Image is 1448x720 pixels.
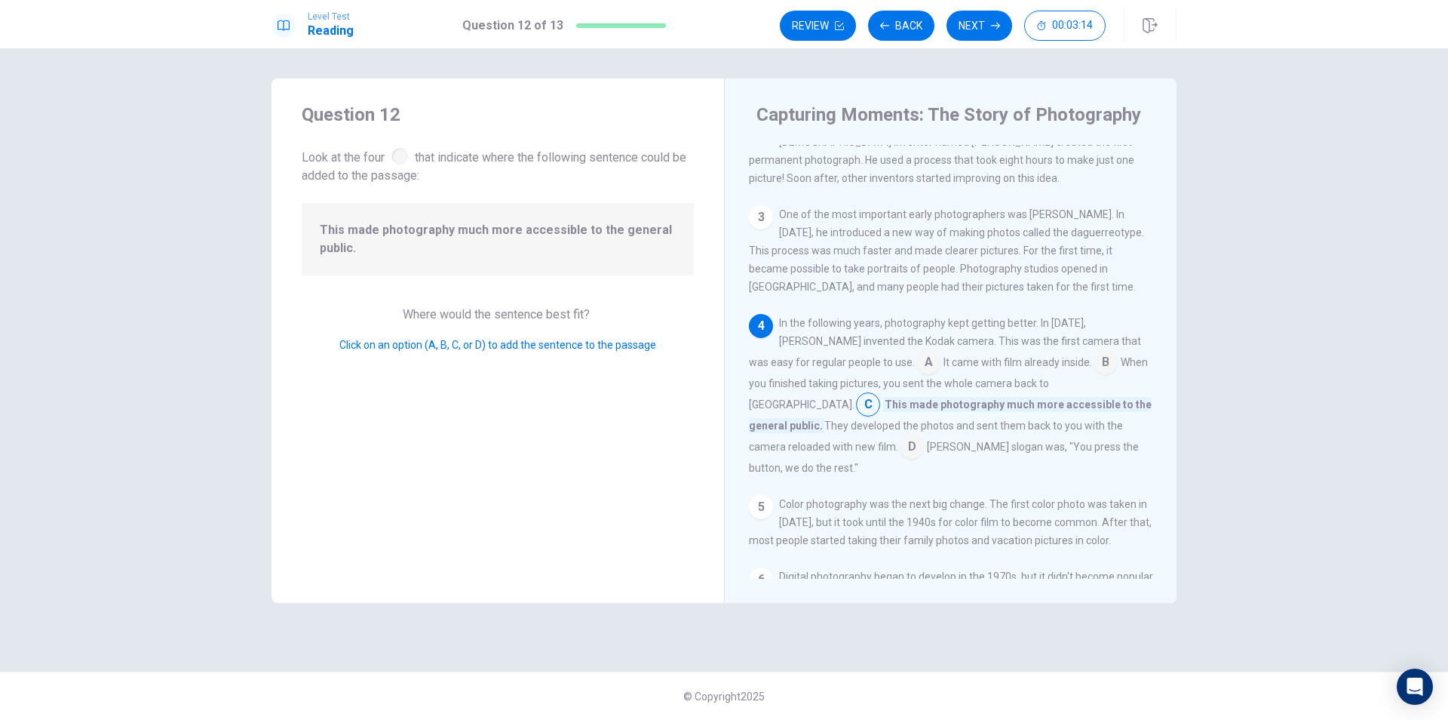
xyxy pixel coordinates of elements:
[1052,20,1093,32] span: 00:03:14
[749,208,1144,293] span: One of the most important early photographers was [PERSON_NAME]. In [DATE], he introduced a new w...
[916,350,940,374] span: A
[683,691,765,703] span: © Copyright 2025
[749,568,773,592] div: 6
[749,420,1123,453] span: They developed the photos and sent them back to you with the camera reloaded with new film.
[749,441,1139,474] span: [PERSON_NAME] slogan was, "You press the button, we do the rest."
[749,498,1152,546] span: Color photography was the next big change. The first color photo was taken in [DATE], but it took...
[1094,350,1118,374] span: B
[749,397,1152,433] span: This made photography much more accessible to the general public.
[302,145,694,185] span: Look at the four that indicate where the following sentence could be added to the passage:
[749,571,1153,637] span: Digital photography began to develop in the 1970s, but it didn't become popular until the late 19...
[946,11,1012,41] button: Next
[749,495,773,519] div: 5
[749,205,773,229] div: 3
[900,435,924,459] span: D
[856,392,880,417] span: C
[749,356,1148,411] span: When you finished taking pictures, you sent the whole camera back to [GEOGRAPHIC_DATA].
[943,356,1092,368] span: It came with film already inside.
[403,307,593,322] span: Where would the sentence best fit?
[1024,11,1106,41] button: 00:03:14
[756,103,1141,127] h4: Capturing Moments: The Story of Photography
[749,314,773,338] div: 4
[308,22,354,40] h1: Reading
[780,11,856,41] button: Review
[308,11,354,22] span: Level Test
[1397,669,1433,705] div: Open Intercom Messenger
[462,17,563,35] h1: Question 12 of 13
[320,221,676,257] span: This made photography much more accessible to the general public.
[339,339,656,351] span: Click on an option (A, B, C, or D) to add the sentence to the passage
[868,11,934,41] button: Back
[302,103,694,127] h4: Question 12
[749,317,1141,368] span: In the following years, photography kept getting better. In [DATE], [PERSON_NAME] invented the Ko...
